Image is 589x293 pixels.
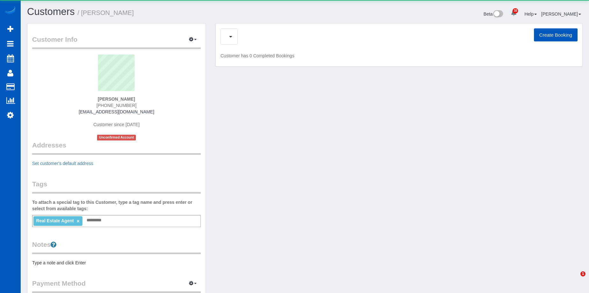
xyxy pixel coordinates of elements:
[93,122,139,127] span: Customer since [DATE]
[524,11,537,17] a: Help
[4,6,17,15] img: Automaid Logo
[32,260,201,266] pre: Type a note and click Enter
[534,28,578,42] button: Create Booking
[97,135,136,140] span: Unconfirmed Account
[32,35,201,49] legend: Customer Info
[77,218,80,224] a: ×
[32,179,201,194] legend: Tags
[27,6,75,17] a: Customers
[32,199,201,212] label: To attach a special tag to this Customer, type a tag name and press enter or select from availabl...
[36,218,74,223] span: Real Estate Agent
[32,240,201,254] legend: Notes
[508,6,520,20] a: 38
[513,8,518,13] span: 38
[580,271,585,276] span: 1
[484,11,503,17] a: Beta
[96,103,137,108] span: [PHONE_NUMBER]
[541,11,581,17] a: [PERSON_NAME]
[78,9,134,16] small: / [PERSON_NAME]
[98,96,135,102] strong: [PERSON_NAME]
[32,279,201,293] legend: Payment Method
[567,271,583,287] iframe: Intercom live chat
[79,109,154,114] a: [EMAIL_ADDRESS][DOMAIN_NAME]
[32,161,93,166] a: Set customer's default address
[493,10,503,18] img: New interface
[221,53,578,59] p: Customer has 0 Completed Bookings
